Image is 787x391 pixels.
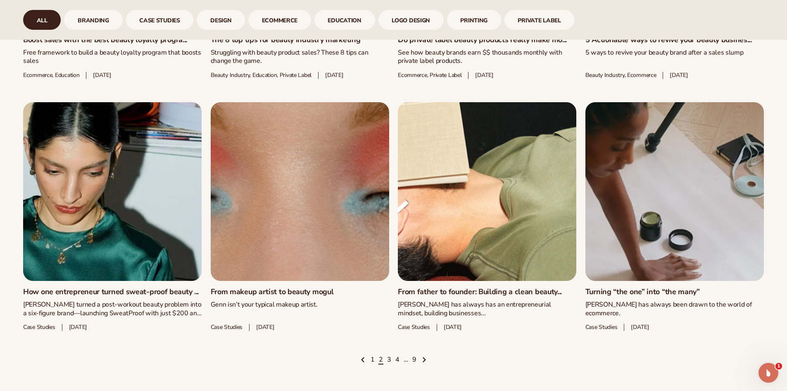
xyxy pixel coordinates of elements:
[387,355,391,365] a: Page 3
[23,36,202,45] a: Boost sales with the best beauty loyalty progra...
[248,10,311,30] a: ecommerce
[23,10,61,30] a: All
[775,363,782,369] span: 1
[211,36,389,45] a: The 8 top tips for beauty industry marketing
[64,10,122,30] div: 2 / 9
[126,10,194,30] a: case studies
[585,36,764,45] a: 5 Actionable ways to revive your beauty busines...
[504,10,575,30] div: 9 / 9
[404,355,408,365] span: …
[412,355,416,365] a: Page 9
[64,10,122,30] a: branding
[197,10,245,30] div: 4 / 9
[126,10,194,30] div: 3 / 9
[447,10,501,30] div: 8 / 9
[23,288,202,297] a: How one entrepreneur turned sweat-proof beauty ...
[378,10,444,30] div: 7 / 9
[23,355,764,365] nav: Pagination
[371,355,375,365] a: Page 1
[379,355,383,365] a: Page 2
[248,10,311,30] div: 5 / 9
[758,363,778,383] iframe: Intercom live chat
[378,10,444,30] a: logo design
[504,10,575,30] a: Private Label
[447,10,501,30] a: printing
[421,355,427,365] a: Next page
[395,355,399,365] a: Page 4
[398,36,576,45] a: Do private label beauty products really make mo...
[398,288,576,297] a: From father to founder: Building a clean beauty...
[211,288,389,297] a: From makeup artist to beauty mogul
[314,10,375,30] div: 6 / 9
[314,10,375,30] a: Education
[585,288,764,297] a: Turning “the one” into “the many”
[23,10,61,30] div: 1 / 9
[197,10,245,30] a: design
[360,355,366,365] a: Previous page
